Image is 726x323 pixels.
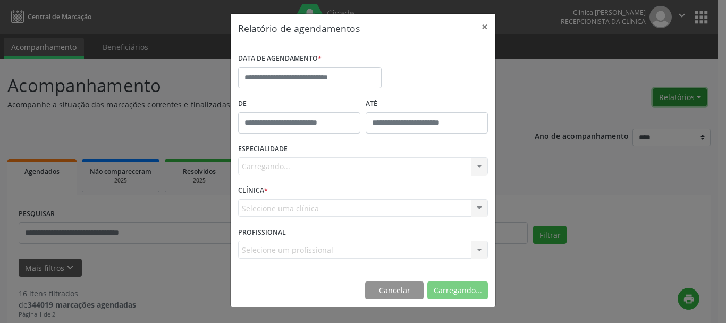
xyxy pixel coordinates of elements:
button: Carregando... [427,281,488,300]
label: De [238,96,360,112]
label: CLÍNICA [238,183,268,199]
label: ATÉ [366,96,488,112]
label: PROFISSIONAL [238,224,286,241]
button: Cancelar [365,281,424,300]
button: Close [474,14,495,40]
label: ESPECIALIDADE [238,141,288,158]
h5: Relatório de agendamentos [238,21,360,35]
label: DATA DE AGENDAMENTO [238,51,322,67]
